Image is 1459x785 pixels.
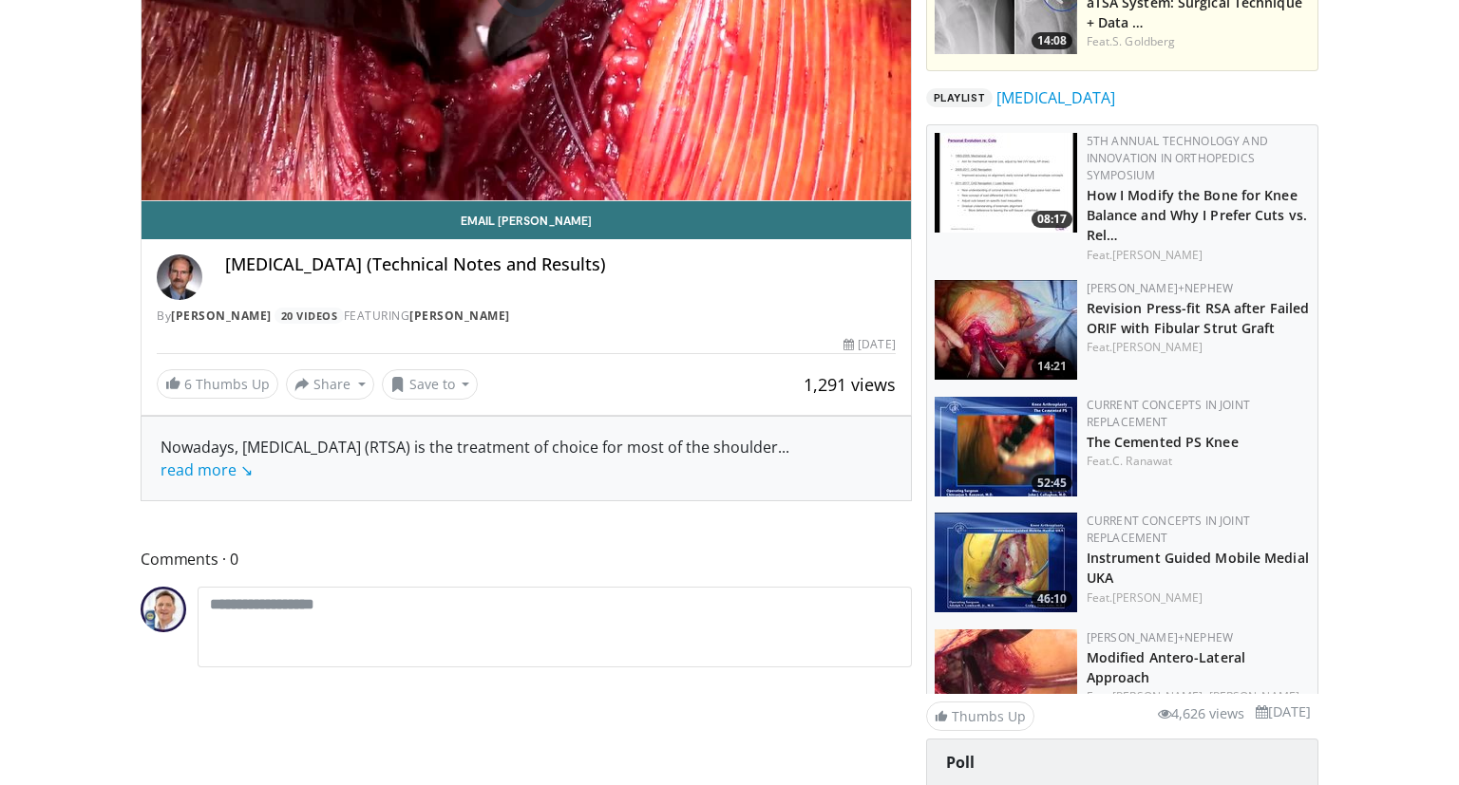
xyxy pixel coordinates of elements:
[1087,133,1268,183] a: 5th Annual Technology and Innovation in Orthopedics Symposium
[1087,589,1310,607] div: Feat.
[1087,299,1310,337] a: Revision Press-fit RSA after Failed ORIF with Fibular Strut Graft
[1112,589,1203,606] a: [PERSON_NAME]
[171,308,272,324] a: [PERSON_NAME]
[935,133,1077,233] a: 08:17
[1209,688,1299,704] a: [PERSON_NAME]
[1158,703,1244,724] li: 4,626 views
[157,369,278,399] a: 6 Thumbs Up
[141,547,912,571] span: Comments 0
[935,513,1077,612] a: 46:10
[141,587,186,632] img: Avatar
[935,397,1077,496] a: 52:45
[935,629,1077,729] a: 19:40
[409,308,510,324] a: [PERSON_NAME]
[1087,397,1250,430] a: Current Concepts in Joint Replacement
[1032,211,1072,228] span: 08:17
[1087,339,1310,356] div: Feat.
[804,373,896,396] span: 1,291 views
[275,308,344,324] a: 20 Videos
[161,459,253,480] a: read more ↘
[926,88,993,107] span: Playlist
[1032,590,1072,607] span: 46:10
[1112,453,1172,469] a: C. Ranawat
[184,375,192,393] span: 6
[843,336,895,353] div: [DATE]
[946,752,975,773] strong: Poll
[1112,33,1175,49] a: S. Goldberg
[935,280,1077,380] a: 14:21
[1112,688,1205,704] a: [PERSON_NAME],
[1032,358,1072,375] span: 14:21
[1087,280,1233,296] a: [PERSON_NAME]+Nephew
[1032,32,1072,49] span: 14:08
[382,369,479,400] button: Save to
[935,133,1077,233] img: 6210d4b6-b1e2-4c53-b60e-c9e1e9325557.150x105_q85_crop-smart_upscale.jpg
[1087,688,1310,705] div: Feat.
[1087,433,1239,451] a: The Cemented PS Knee
[935,513,1077,612] img: ywMW1sH5oHW2nJin4xMDoxOjBwO2Ktvk.150x105_q85_crop-smart_upscale.jpg
[1032,475,1072,492] span: 52:45
[225,254,896,275] h4: [MEDICAL_DATA] (Technical Notes and Results)
[935,629,1077,729] img: df1c4db8-fa70-4dbe-8176-20e68faa4108.150x105_q85_crop-smart_upscale.jpg
[161,437,789,480] span: ...
[996,86,1115,109] a: [MEDICAL_DATA]
[157,254,202,300] img: Avatar
[1087,648,1245,686] a: Modified Antero-Lateral Approach
[935,280,1077,380] img: 99999c55-6601-4c66-99ba-9920328285e9.150x105_q85_crop-smart_upscale.jpg
[935,397,1077,496] img: i4cJuXWs3HyaTjt34xMDoxOjBwO2Ktvk.150x105_q85_crop-smart_upscale.jpg
[157,308,896,325] div: By FEATURING
[1087,247,1310,264] div: Feat.
[286,369,374,400] button: Share
[1087,33,1310,50] div: Feat.
[1087,629,1233,645] a: [PERSON_NAME]+Nephew
[1256,701,1311,722] li: [DATE]
[142,201,911,239] a: Email [PERSON_NAME]
[1087,513,1250,546] a: Current Concepts in Joint Replacement
[1087,453,1310,470] div: Feat.
[1087,186,1307,244] a: How I Modify the Bone for Knee Balance and Why I Prefer Cuts vs. Rel…
[926,701,1034,731] a: Thumbs Up
[1112,339,1203,355] a: [PERSON_NAME]
[1087,549,1309,587] a: Instrument Guided Mobile Medial UKA
[161,436,892,481] div: Nowadays, [MEDICAL_DATA] (RTSA) is the treatment of choice for most of the shoulder
[1112,247,1203,263] a: [PERSON_NAME]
